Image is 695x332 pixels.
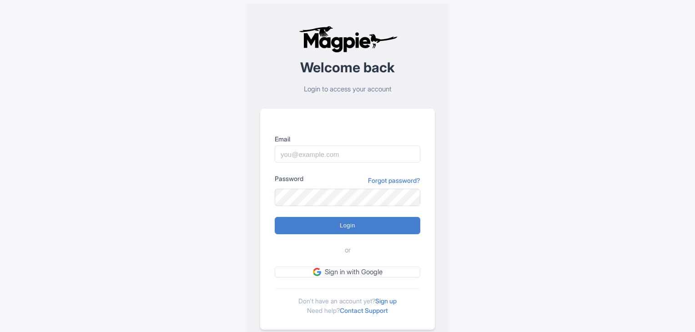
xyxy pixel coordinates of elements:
div: Don't have an account yet? Need help? [275,288,420,315]
p: Login to access your account [260,84,435,95]
a: Contact Support [340,307,388,314]
a: Forgot password? [368,176,420,185]
span: or [345,245,351,256]
img: logo-ab69f6fb50320c5b225c76a69d11143b.png [297,25,399,53]
a: Sign in with Google [275,267,420,278]
h2: Welcome back [260,60,435,75]
label: Email [275,134,420,144]
input: Login [275,217,420,234]
label: Password [275,174,303,183]
a: Sign up [375,297,397,305]
img: google.svg [313,268,321,276]
input: you@example.com [275,146,420,163]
